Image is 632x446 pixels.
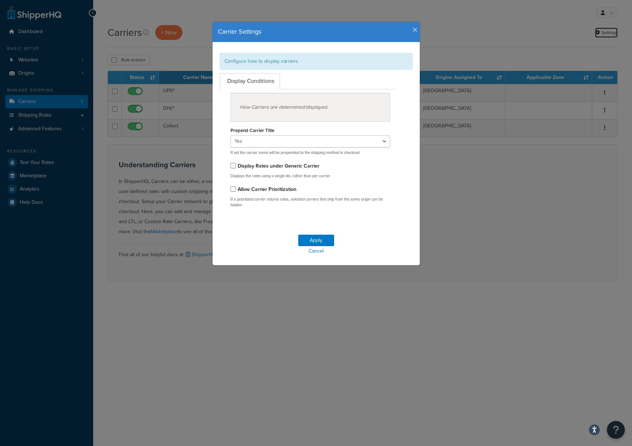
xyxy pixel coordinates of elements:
[231,163,236,168] input: Display Rates under Generic Carrier
[213,246,420,256] a: Cancel
[238,162,319,170] label: Display Rates under Generic Carrier
[231,173,390,179] p: Displays the rates using a single list, rather than per carrier
[231,186,236,192] input: Allow Carrier Prioritization
[231,150,390,155] p: If set the carrier name will be prepended to the shipping method in checkout
[231,128,274,133] label: Prepend Carrier Title
[231,197,390,208] p: If a prioritized carrier returns rates, selected carriers that ship from the same origin can be h...
[298,235,334,246] button: Apply
[220,53,413,70] div: Configure how to display carriers.
[220,73,280,89] a: Display Conditions
[231,93,390,122] div: How Carriers are determined/displayed.
[238,186,296,193] label: Allow Carrier Prioritization
[218,27,414,37] h4: Carrier Settings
